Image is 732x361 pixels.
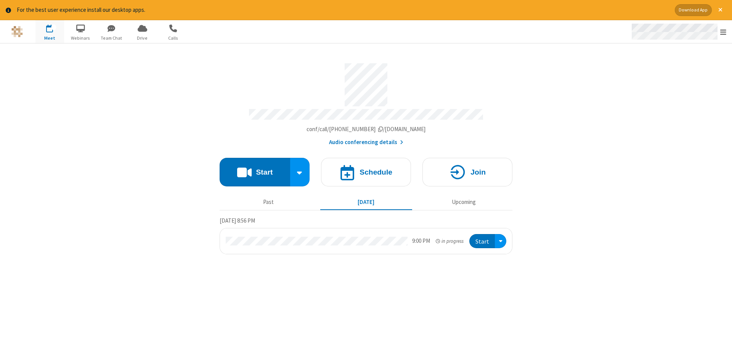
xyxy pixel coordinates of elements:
button: Audio conferencing details [329,138,403,147]
div: Start conference options [290,158,310,186]
h4: Join [470,168,486,176]
h4: Schedule [360,168,392,176]
em: in progress [436,237,464,245]
div: Open menu [624,20,732,43]
div: For the best user experience install our desktop apps. [17,6,669,14]
span: [DATE] 8:56 PM [220,217,255,224]
div: Open menu [495,234,506,248]
section: Today's Meetings [220,216,512,254]
button: Upcoming [418,195,510,210]
div: 9:00 PM [412,237,430,245]
button: Past [223,195,315,210]
button: Close alert [714,4,726,16]
h4: Start [256,168,273,176]
button: Start [469,234,495,248]
button: Logo [3,20,31,43]
span: Copy my meeting room link [307,125,426,133]
span: Webinars [66,35,95,42]
div: 1 [51,24,56,30]
section: Account details [220,58,512,146]
button: Schedule [321,158,411,186]
span: Team Chat [97,35,126,42]
button: Start [220,158,290,186]
button: Join [422,158,512,186]
span: Meet [35,35,64,42]
button: Download App [675,4,712,16]
button: Copy my meeting room linkCopy my meeting room link [307,125,426,134]
button: [DATE] [320,195,412,210]
img: QA Selenium DO NOT DELETE OR CHANGE [11,26,23,37]
span: Calls [159,35,188,42]
span: Drive [128,35,157,42]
